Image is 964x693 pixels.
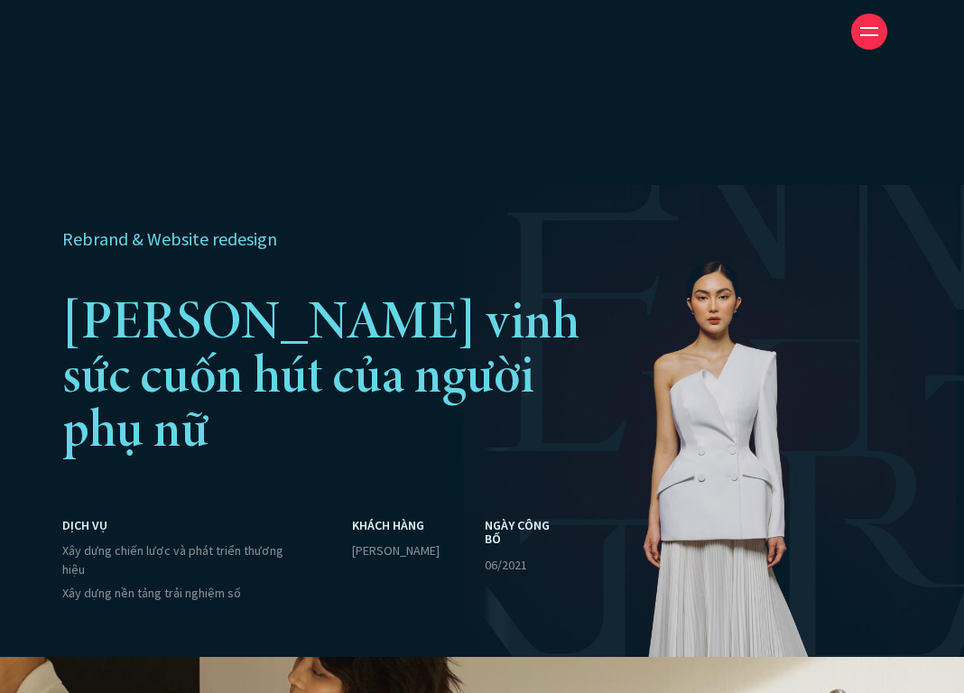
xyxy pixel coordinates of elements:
[352,541,440,560] p: [PERSON_NAME]
[352,519,440,532] h4: Khách hàng
[62,293,613,456] h1: [PERSON_NAME] vinh sức cuốn hút của người phụ nữ
[62,541,307,579] p: Xây dựng chiến lược và phát triển thương hiệu
[62,519,307,532] h4: Dịch vụ
[62,226,613,253] span: Rebrand & Website redesign
[485,556,568,575] p: 06/2021
[485,519,568,547] h4: Ngày công bố
[62,584,307,603] p: Xây dựng nền tảng trải nghiệm số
